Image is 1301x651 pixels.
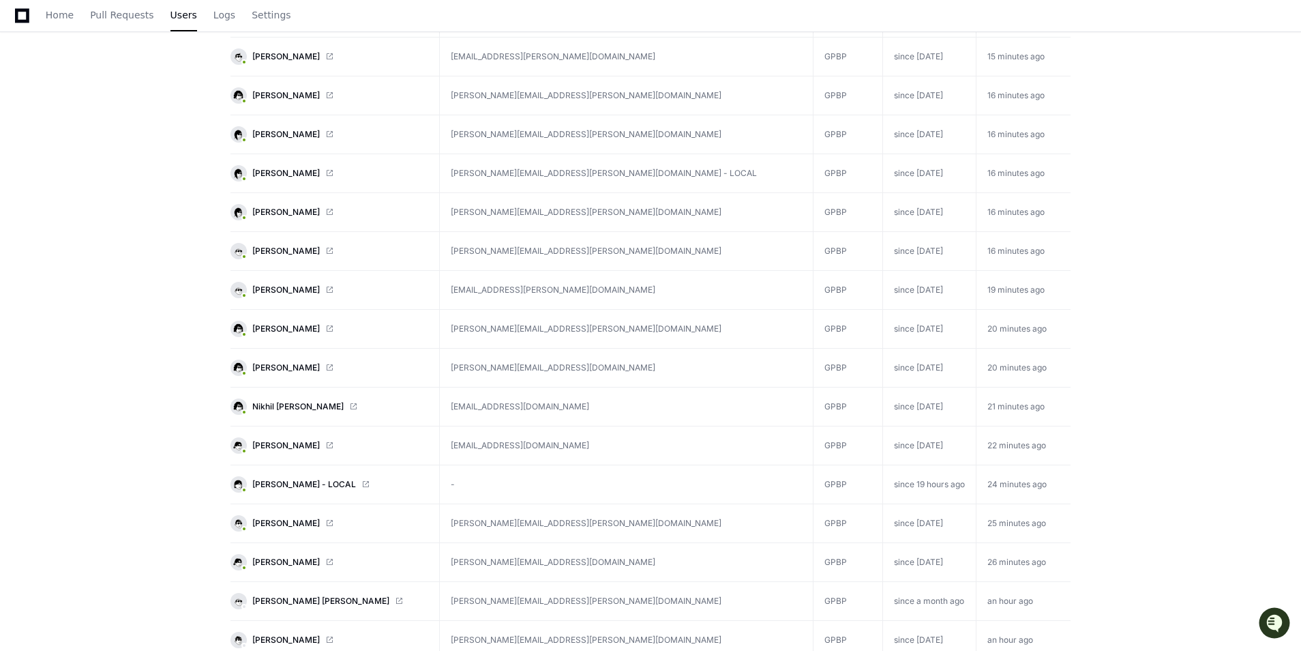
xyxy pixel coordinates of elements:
[440,310,813,349] td: [PERSON_NAME][EMAIL_ADDRESS][PERSON_NAME][DOMAIN_NAME]
[230,437,428,454] a: [PERSON_NAME]
[813,115,882,154] td: GPBP
[882,543,976,582] td: since [DATE]
[882,38,976,76] td: since [DATE]
[882,115,976,154] td: since [DATE]
[252,596,389,607] span: [PERSON_NAME] [PERSON_NAME]
[440,388,813,426] td: [EMAIL_ADDRESS][DOMAIN_NAME]
[976,193,1071,232] td: 16 minutes ago
[813,465,882,504] td: GPBP
[813,154,882,193] td: GPBP
[232,106,248,122] button: Start new chat
[96,143,165,154] a: Powered byPylon
[882,271,976,310] td: since [DATE]
[440,543,813,582] td: [PERSON_NAME][EMAIL_ADDRESS][DOMAIN_NAME]
[46,115,173,126] div: We're available if you need us!
[813,543,882,582] td: GPBP
[440,465,813,504] td: -
[230,48,428,65] a: [PERSON_NAME]
[882,465,976,504] td: since 19 hours ago
[813,232,882,271] td: GPBP
[813,76,882,115] td: GPBP
[976,232,1071,271] td: 16 minutes ago
[252,129,320,140] span: [PERSON_NAME]
[252,635,320,646] span: [PERSON_NAME]
[230,515,428,532] a: [PERSON_NAME]
[976,271,1071,310] td: 19 minutes ago
[230,243,428,259] a: [PERSON_NAME]
[252,246,320,257] span: [PERSON_NAME]
[232,50,245,63] img: 4.svg
[230,321,428,337] a: [PERSON_NAME]
[14,14,41,41] img: PlayerZero
[440,504,813,543] td: [PERSON_NAME][EMAIL_ADDRESS][PERSON_NAME][DOMAIN_NAME]
[230,593,428,609] a: [PERSON_NAME] [PERSON_NAME]
[230,204,428,220] a: [PERSON_NAME]
[232,128,245,141] img: 11.svg
[252,90,320,101] span: [PERSON_NAME]
[813,582,882,621] td: GPBP
[14,102,38,126] img: 1756235613930-3d25f9e4-fa56-45dd-b3ad-e072dfbd1548
[252,362,320,373] span: [PERSON_NAME]
[230,476,428,493] a: [PERSON_NAME] - LOCAL
[232,478,245,491] img: 1.svg
[252,518,320,529] span: [PERSON_NAME]
[230,632,428,648] a: [PERSON_NAME]
[882,426,976,465] td: since [DATE]
[46,102,224,115] div: Start new chat
[232,555,245,568] img: 2.svg
[976,115,1071,154] td: 16 minutes ago
[882,310,976,349] td: since [DATE]
[976,543,1071,582] td: 26 minutes ago
[230,165,428,182] a: [PERSON_NAME]
[252,207,320,218] span: [PERSON_NAME]
[230,87,428,104] a: [PERSON_NAME]
[813,504,882,543] td: GPBP
[440,193,813,232] td: [PERSON_NAME][EMAIL_ADDRESS][PERSON_NAME][DOMAIN_NAME]
[976,349,1071,388] td: 20 minutes ago
[976,154,1071,193] td: 16 minutes ago
[440,115,813,154] td: [PERSON_NAME][EMAIL_ADDRESS][PERSON_NAME][DOMAIN_NAME]
[232,400,245,413] img: 15.svg
[440,154,813,193] td: [PERSON_NAME][EMAIL_ADDRESS][PERSON_NAME][DOMAIN_NAME] - LOCAL
[232,361,245,374] img: 15.svg
[813,271,882,310] td: GPBP
[252,285,320,295] span: [PERSON_NAME]
[90,11,153,19] span: Pull Requests
[230,554,428,570] a: [PERSON_NAME]
[976,504,1071,543] td: 25 minutes ago
[232,594,245,607] img: 9.svg
[976,465,1071,504] td: 24 minutes ago
[882,388,976,426] td: since [DATE]
[976,76,1071,115] td: 16 minutes ago
[1257,606,1294,643] iframe: Open customer support
[252,168,320,179] span: [PERSON_NAME]
[813,426,882,465] td: GPBP
[976,388,1071,426] td: 21 minutes ago
[136,143,165,154] span: Pylon
[252,479,356,490] span: [PERSON_NAME] - LOCAL
[230,282,428,298] a: [PERSON_NAME]
[440,76,813,115] td: [PERSON_NAME][EMAIL_ADDRESS][PERSON_NAME][DOMAIN_NAME]
[232,322,245,335] img: 15.svg
[813,38,882,76] td: GPBP
[230,360,428,376] a: [PERSON_NAME]
[213,11,235,19] span: Logs
[232,244,245,257] img: 9.svg
[232,283,245,296] img: 9.svg
[252,557,320,568] span: [PERSON_NAME]
[232,439,245,452] img: 2.svg
[882,232,976,271] td: since [DATE]
[882,154,976,193] td: since [DATE]
[232,167,245,179] img: 11.svg
[232,205,245,218] img: 11.svg
[232,89,245,102] img: 16.svg
[813,193,882,232] td: GPBP
[976,582,1071,621] td: an hour ago
[882,504,976,543] td: since [DATE]
[440,582,813,621] td: [PERSON_NAME][EMAIL_ADDRESS][PERSON_NAME][DOMAIN_NAME]
[230,399,428,415] a: Nikhil [PERSON_NAME]
[14,55,248,76] div: Welcome
[232,633,245,646] img: 12.svg
[440,271,813,310] td: [EMAIL_ADDRESS][PERSON_NAME][DOMAIN_NAME]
